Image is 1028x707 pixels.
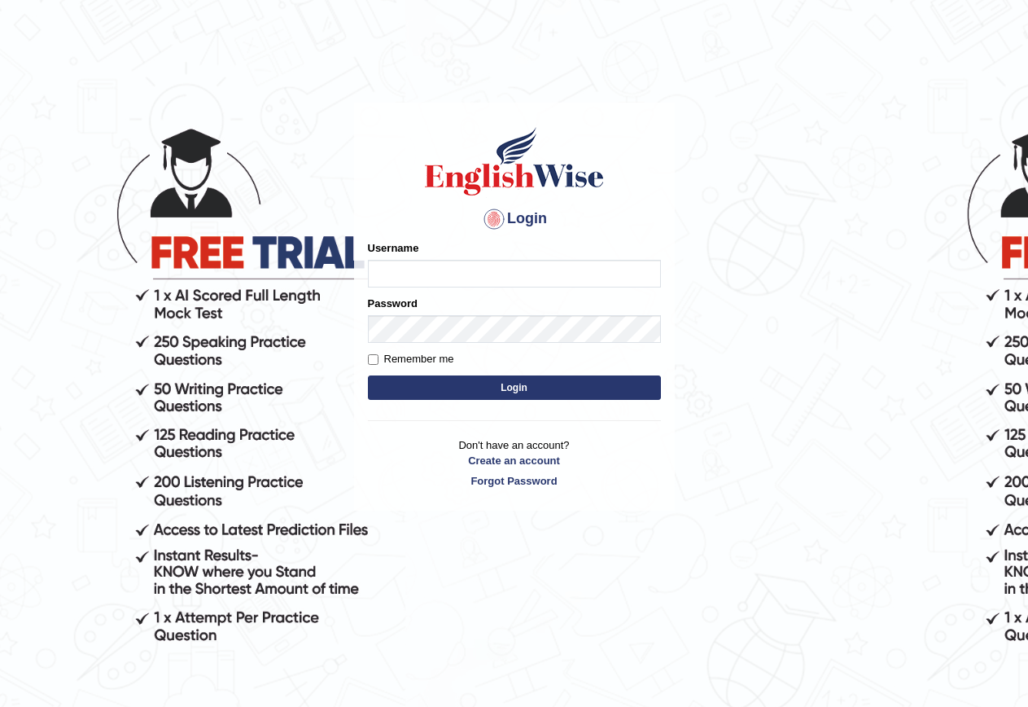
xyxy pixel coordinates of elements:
[368,351,454,367] label: Remember me
[368,375,661,400] button: Login
[368,296,418,311] label: Password
[368,453,661,468] a: Create an account
[368,437,661,488] p: Don't have an account?
[368,354,378,365] input: Remember me
[422,125,607,198] img: Logo of English Wise sign in for intelligent practice with AI
[368,206,661,232] h4: Login
[368,473,661,489] a: Forgot Password
[368,240,419,256] label: Username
